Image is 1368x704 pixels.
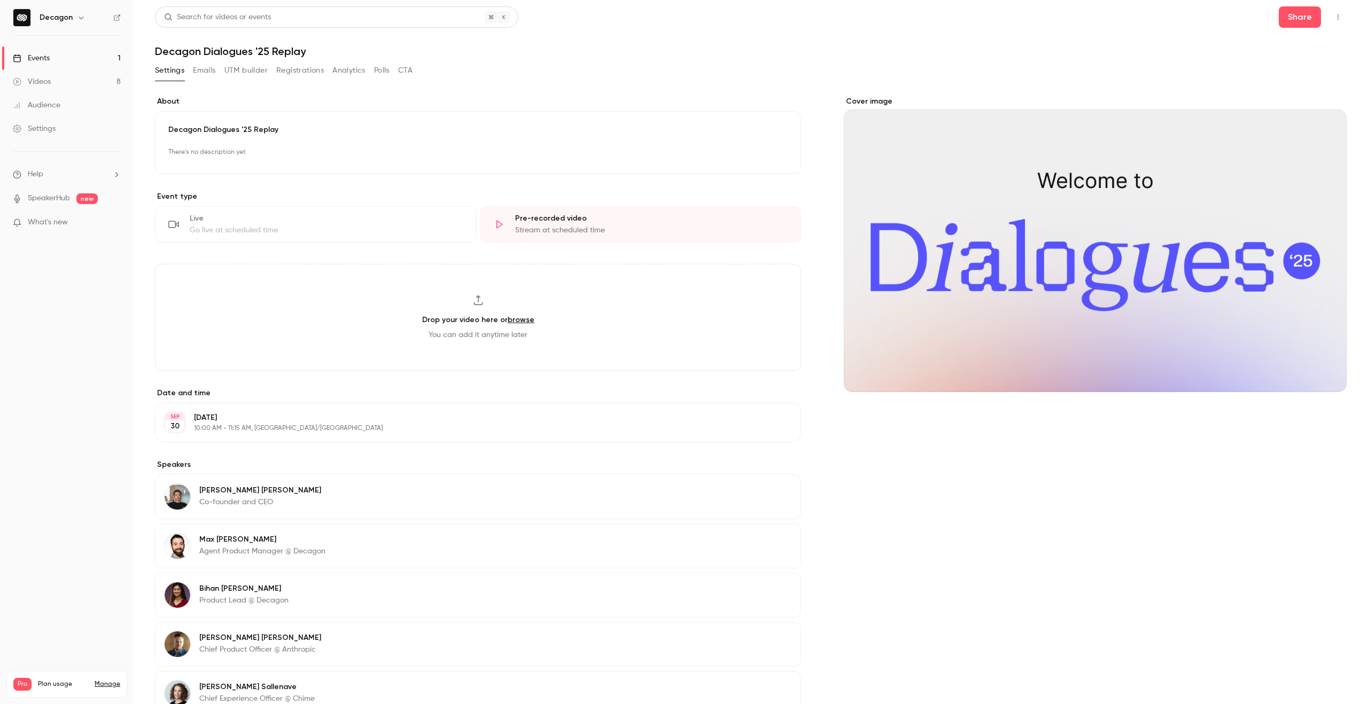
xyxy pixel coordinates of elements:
p: [DATE] [194,412,744,423]
div: LiveGo live at scheduled time [155,206,476,243]
p: [PERSON_NAME] [PERSON_NAME] [199,632,321,643]
button: Share [1279,6,1321,28]
button: Analytics [332,62,366,79]
button: Registrations [276,62,324,79]
p: Event type [155,191,801,202]
label: Speakers [155,459,801,470]
span: What's new [28,217,68,228]
button: Polls [374,62,390,79]
p: 30 [170,421,180,432]
div: Go live at scheduled time [190,225,463,236]
p: [PERSON_NAME] [PERSON_NAME] [199,485,321,496]
a: browse [508,315,534,324]
p: 10:00 AM - 11:15 AM, [GEOGRAPHIC_DATA]/[GEOGRAPHIC_DATA] [194,424,744,433]
label: About [155,96,801,107]
span: You can add it anytime later [429,330,527,340]
p: There's no description yet [168,144,788,161]
p: Co-founder and CEO [199,497,321,507]
li: help-dropdown-opener [13,169,121,180]
div: Search for videos or events [164,12,271,23]
div: Bihan JiangBihan [PERSON_NAME]Product Lead @ Decagon [155,573,801,617]
p: Max [PERSON_NAME] [199,534,325,545]
img: Mike Krieger [165,631,190,657]
div: Live [190,213,463,224]
img: Max Lowenthal [165,533,190,559]
div: Pre-recorded videoStream at scheduled time [480,206,802,243]
button: CTA [398,62,413,79]
div: Settings [13,123,56,134]
iframe: Noticeable Trigger [108,218,121,228]
p: [PERSON_NAME] Sallenave [199,682,315,692]
p: Agent Product Manager @ Decagon [199,546,325,557]
a: Manage [95,680,120,689]
label: Cover image [844,96,1347,107]
label: Date and time [155,388,801,398]
div: Audience [13,100,60,111]
div: Stream at scheduled time [515,225,788,236]
p: Chief Product Officer @ Anthropic [199,644,321,655]
span: Plan usage [38,680,88,689]
a: SpeakerHub [28,193,70,204]
img: Bihan Jiang [165,582,190,608]
button: Settings [155,62,184,79]
h3: Drop your video here or [422,314,534,325]
button: Emails [193,62,215,79]
section: Cover image [844,96,1347,392]
span: new [76,193,98,204]
h6: Decagon [40,12,73,23]
p: Bihan [PERSON_NAME] [199,583,289,594]
p: Decagon Dialogues '25 Replay [168,124,788,135]
div: Pre-recorded video [515,213,788,224]
h1: Decagon Dialogues '25 Replay [155,45,1347,58]
div: Mike Krieger[PERSON_NAME] [PERSON_NAME]Chief Product Officer @ Anthropic [155,622,801,667]
div: Max LowenthalMax [PERSON_NAME]Agent Product Manager @ Decagon [155,523,801,568]
div: Events [13,53,50,64]
p: Product Lead @ Decagon [199,595,289,606]
span: Help [28,169,43,180]
button: UTM builder [224,62,268,79]
span: Pro [13,678,32,691]
div: Videos [13,76,51,87]
p: Chief Experience Officer @ Chime [199,693,315,704]
img: Decagon [13,9,30,26]
div: SEP [165,413,184,420]
img: Jesse Zhang [165,484,190,510]
div: Jesse Zhang[PERSON_NAME] [PERSON_NAME]Co-founder and CEO [155,474,801,519]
